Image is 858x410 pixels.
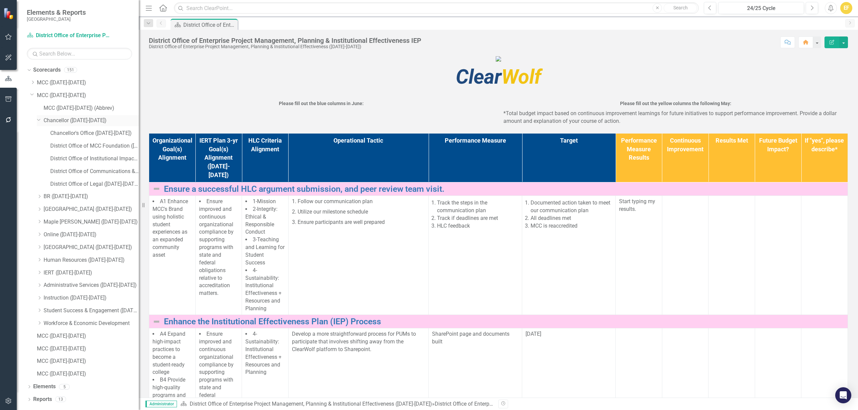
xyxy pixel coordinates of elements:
img: Not Defined [152,185,161,193]
li: All deadlines met [531,215,612,222]
p: 3. Ensure participants are well prepared [292,217,425,226]
span: Administrator [145,401,177,407]
p: 2. Utilize our milestone schedule [292,207,425,217]
div: 5 [59,384,70,390]
input: Search Below... [27,48,132,60]
a: Scorecards [33,66,61,74]
p: [DATE] [526,330,612,338]
span: Clear [456,65,501,89]
td: Double-Click to Edit [288,196,429,315]
td: Double-Click to Edit [522,196,616,315]
button: Search [664,3,697,13]
a: IERT ([DATE]-[DATE]) [44,269,139,277]
a: District Office of Institutional Impact ([DATE]-[DATE]) [50,155,139,163]
td: Double-Click to Edit [195,196,242,315]
span: A4 Expand high-impact practices to become a student-ready college [152,331,185,375]
a: Workforce & Economic Development [44,320,139,327]
p: SharePoint page and documents built [432,330,518,346]
td: Double-Click to Edit [662,196,709,315]
img: ClearPoint Strategy [3,7,15,20]
a: District Office of MCC Foundation ([DATE]-[DATE]) [50,142,139,150]
span: 2-Integrity: Ethical & Responsible Conduct [245,206,278,235]
a: BR ([DATE]-[DATE]) [44,193,139,200]
a: Enhance the Institutional Effectiveness Plan (IEP) Process [164,317,844,326]
a: MCC ([DATE]-[DATE]) (Abbrev) [44,104,139,112]
button: EF [840,2,852,14]
div: District Office of Enterprise Project Management, Planning & Institutional Effectiveness IEP [149,37,421,44]
img: mcc%20high%20quality%20v4.png [496,56,501,62]
a: District Office of Legal ([DATE]-[DATE]) [50,180,139,188]
div: 24/25 Cycle [721,4,802,12]
li: Track the steps in the communication plan [437,199,518,215]
div: Open Intercom Messenger [835,387,851,403]
a: [GEOGRAPHIC_DATA] ([DATE]-[DATE]) [44,206,139,213]
td: Double-Click to Edit [801,196,848,315]
a: Chancellor ([DATE]-[DATE]) [44,117,139,125]
div: District Office of Enterprise Project Management, Planning & Institutional Effectiveness IEP [183,21,236,29]
a: Elements [33,383,56,391]
a: MCC ([DATE]-[DATE]) [37,332,139,340]
span: Please fill out the yellow columns the following May: [620,101,731,106]
a: [GEOGRAPHIC_DATA] ([DATE]-[DATE]) [44,244,139,251]
div: District Office of Enterprise Project Management, Planning & Institutional Effectiveness ([DATE]-... [149,44,421,49]
a: Chancellor's Office ([DATE]-[DATE]) [50,130,139,137]
a: Online ([DATE]-[DATE]) [44,231,139,239]
a: MCC ([DATE]-[DATE]) [37,370,139,378]
span: 4- Sustainability: Institutional Effectiveness + Resources and Planning [245,267,282,312]
span: Search [673,5,688,10]
small: [GEOGRAPHIC_DATA] [27,16,86,22]
td: Double-Click to Edit [616,196,662,315]
a: MCC ([DATE]-[DATE]) [37,92,139,99]
a: Student Success & Engagement ([DATE]-[DATE]) [44,307,139,315]
span: Please fill out the blue columns in June: [279,101,364,106]
a: Maple [PERSON_NAME] ([DATE]-[DATE]) [44,218,139,226]
span: A1 Enhance MCC's Brand using holistic student experiences as an expanded community asset [152,198,188,258]
a: District Office of Communications & Marketing Services ([DATE]-[DATE]) [50,168,139,175]
li: HLC feedback [437,222,518,230]
td: Double-Click to Edit [755,196,801,315]
td: Double-Click to Edit [429,196,522,315]
button: 24/25 Cycle [718,2,804,14]
div: » [180,400,493,408]
span: Ensure improved and continuous organizational compliance by supporting programs with state and fe... [199,198,234,296]
td: Double-Click to Edit Right Click for Context Menu [149,182,848,196]
div: 13 [55,397,66,402]
a: Instruction ([DATE]-[DATE]) [44,294,139,302]
td: Double-Click to Edit [242,196,289,315]
div: District Office of Enterprise Project Management, Planning & Institutional Effectiveness IEP [435,401,648,407]
p: *Total budget impact based on continuous improvement learnings for future initiatives to support ... [503,108,848,125]
a: Administrative Services ([DATE]-[DATE]) [44,281,139,289]
a: MCC ([DATE]-[DATE]) [37,79,139,87]
td: Double-Click to Edit [709,196,755,315]
span: 1-Mission [253,198,276,204]
li: MCC is reaccredited [531,222,612,230]
p: Develop a more straightforward process for PUMs to participate that involves shifting away from t... [292,330,425,353]
div: 151 [64,67,77,73]
img: Not Defined [152,318,161,326]
span: Elements & Reports [27,8,86,16]
td: Double-Click to Edit Right Click for Context Menu [149,315,848,328]
li: Documented action taken to meet our communication plan [531,199,612,215]
a: District Office of Enterprise Project Management, Planning & Institutional Effectiveness ([DATE]-... [190,401,432,407]
p: 1. Follow our communication plan [292,198,425,207]
p: Start typing my results. [619,198,659,213]
span: 3-Teaching and Learning for Student Success [245,236,285,266]
a: Ensure a successful HLC argument submission, and peer review team visit. [164,184,844,194]
a: District Office of Enterprise Project Management, Planning & Institutional Effectiveness ([DATE]-... [27,32,111,39]
span: B4 Provide high-quality programs and services [152,377,186,406]
li: Track if deadlines are met [437,215,518,222]
td: Double-Click to Edit [149,196,196,315]
a: Human Resources ([DATE]-[DATE]) [44,256,139,264]
a: MCC ([DATE]-[DATE]) [37,345,139,353]
a: Reports [33,396,52,403]
a: MCC ([DATE]-[DATE]) [37,357,139,365]
input: Search ClearPoint... [174,2,699,14]
span: Wolf [456,65,541,89]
